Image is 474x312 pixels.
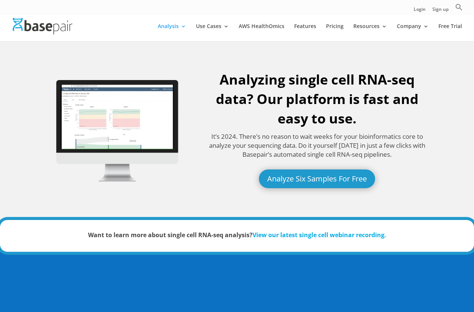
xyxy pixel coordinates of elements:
a: Analyze Six Samples For Free [259,169,375,188]
a: Sign up [432,7,449,15]
a: Resources [353,24,387,41]
strong: Analyzing single cell RNA-seq data? Our platform is fast and easy to use. [216,70,419,128]
strong: Want to learn more about single cell RNA-seq analysis? [88,231,386,239]
svg: Search [455,3,463,11]
a: Login [414,7,426,15]
a: Free Trial [438,24,462,41]
a: Analysis [158,24,186,41]
img: Basepair [13,18,72,34]
a: View our latest single cell webinar recording. [253,231,386,239]
a: AWS HealthOmics [239,24,284,41]
a: Company [397,24,429,41]
a: Features [294,24,316,41]
a: Pricing [326,24,344,41]
span: It’s 2024. There’s no reason to wait weeks for your bioinformatics core to analyze your sequencin... [209,132,425,159]
a: Use Cases [196,24,229,41]
a: Search Icon Link [455,3,463,15]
